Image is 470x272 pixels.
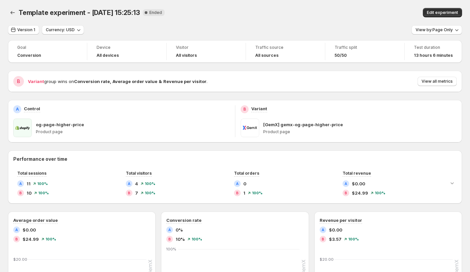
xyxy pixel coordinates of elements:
span: Conversion [17,53,41,58]
span: $24.99 [352,190,368,196]
a: Test duration13 hours 6 minutes [414,44,453,59]
h2: A [322,228,324,232]
h4: All devices [97,53,119,58]
h2: A [16,107,19,112]
span: Test duration [414,45,453,50]
span: 100 % [375,191,385,195]
span: View by: Page Only [416,27,453,33]
span: 100 % [145,182,155,186]
span: Traffic source [255,45,316,50]
a: GoalConversion [17,44,78,59]
h2: B [19,191,22,195]
button: View by:Page Only [412,25,462,35]
h2: A [345,182,347,186]
h2: B [345,191,347,195]
p: Variant [251,105,267,112]
span: Currency: USD [46,27,75,33]
text: $20.00 [13,257,27,262]
button: View all metrics [418,77,457,86]
strong: Revenue per visitor [163,79,206,84]
strong: Conversion rate [74,79,110,84]
span: 4 [135,180,138,187]
span: 100 % [348,237,359,241]
span: 0% [176,227,183,233]
span: 10 [27,190,32,196]
span: Edit experiment [427,10,458,15]
span: 100 % [252,191,263,195]
button: Version 1 [8,25,39,35]
span: Total revenue [343,171,371,176]
h3: Average order value [13,217,58,224]
text: $20.00 [320,257,334,262]
h2: B [128,191,130,195]
strong: , [110,79,111,84]
h2: B [17,78,20,85]
a: Traffic sourceAll sources [255,44,316,59]
p: Control [24,105,40,112]
h2: B [168,237,171,241]
h2: B [236,191,239,195]
span: $24.99 [23,236,39,242]
p: Product page [263,129,457,135]
span: 50/50 [335,53,347,58]
span: $0.00 [352,180,365,187]
button: Currency: USD [42,25,84,35]
span: Total sessions [17,171,46,176]
h3: Revenue per visitor [320,217,362,224]
span: $0.00 [329,227,342,233]
text: 100% [166,247,176,251]
span: $3.57 [329,236,342,242]
button: Edit experiment [423,8,462,17]
h2: A [128,182,130,186]
h2: B [15,237,18,241]
a: VisitorAll visitors [176,44,236,59]
a: DeviceAll devices [97,44,157,59]
span: Template experiment - [DATE] 15:25:13 [19,9,140,17]
span: Visitor [176,45,236,50]
button: Back [8,8,17,17]
span: 100 % [38,191,49,195]
h3: Conversion rate [166,217,201,224]
span: Version 1 [17,27,35,33]
span: 1 [243,190,245,196]
h2: A [236,182,239,186]
h2: B [243,107,246,112]
span: 11 [27,180,31,187]
span: 13 hours 6 minutes [414,53,453,58]
span: Total visitors [126,171,152,176]
span: View all metrics [422,79,453,84]
button: Expand chart [447,178,457,188]
span: Traffic split [335,45,395,50]
p: [GemX] gemx-og-page-higher-price [263,121,343,128]
span: $0.00 [23,227,36,233]
span: 100 % [192,237,202,241]
span: group wins on . [28,79,207,84]
h2: A [168,228,171,232]
span: Goal [17,45,78,50]
h2: B [322,237,324,241]
h2: Performance over time [13,156,457,162]
span: 100 % [37,182,48,186]
span: 100 % [45,237,56,241]
span: Total orders [234,171,259,176]
span: 7 [135,190,138,196]
strong: & [159,79,162,84]
img: [GemX] gemx-og-page-higher-price [241,119,259,137]
a: Traffic split50/50 [335,44,395,59]
h2: A [15,228,18,232]
strong: Average order value [113,79,157,84]
span: 10% [176,236,185,242]
img: og-page-higher-price [13,119,32,137]
span: 100 % [145,191,155,195]
h4: All sources [255,53,278,58]
span: Device [97,45,157,50]
span: Variant [28,79,44,84]
span: 0 [243,180,246,187]
span: Ended [149,10,162,15]
p: og-page-higher-price [36,121,84,128]
h2: A [19,182,22,186]
h4: All visitors [176,53,197,58]
p: Product page [36,129,230,135]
